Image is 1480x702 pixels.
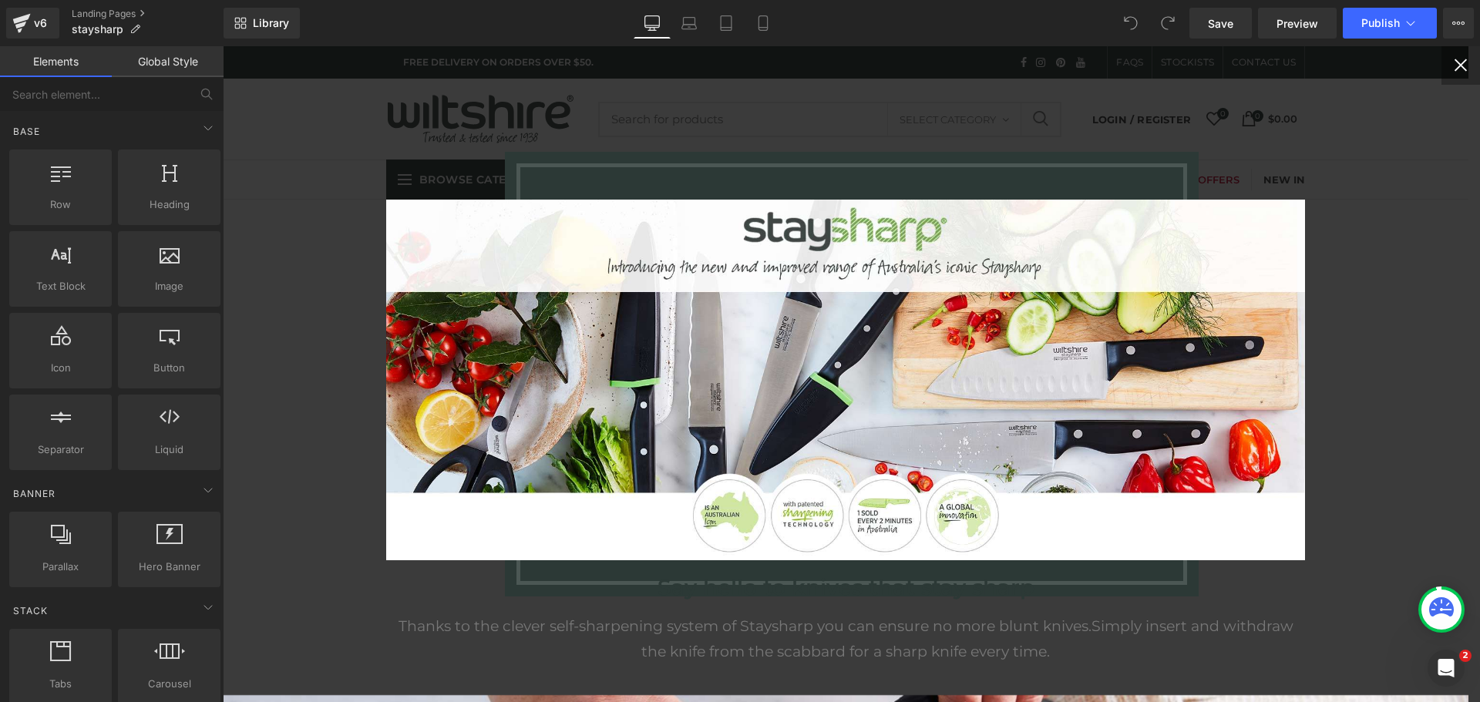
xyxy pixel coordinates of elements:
[14,196,107,213] span: Row
[163,526,1082,556] h1: Say hello to knives that stay sharp
[708,8,745,39] a: Tablet
[1361,17,1400,29] span: Publish
[112,46,224,77] a: Global Style
[14,676,107,692] span: Tabs
[1276,15,1318,32] span: Preview
[224,8,300,39] a: New Library
[123,559,216,575] span: Hero Banner
[123,676,216,692] span: Carousel
[745,8,782,39] a: Mobile
[1258,8,1337,39] a: Preview
[72,8,224,20] a: Landing Pages
[123,360,216,376] span: Button
[12,486,57,501] span: Banner
[14,442,107,458] span: Separator
[123,196,216,213] span: Heading
[14,559,107,575] span: Parallax
[253,16,289,30] span: Library
[1428,650,1465,687] iframe: Intercom live chat
[14,360,107,376] span: Icon
[1152,8,1183,39] button: Redo
[176,571,869,589] span: Thanks to the clever self-sharpening system of Staysharp you can ensure no more blunt knives.
[1459,650,1472,662] span: 2
[31,13,50,33] div: v6
[634,8,671,39] a: Desktop
[1115,8,1146,39] button: Undo
[14,278,107,294] span: Text Block
[72,23,123,35] span: staysharp
[1443,8,1474,39] button: More
[12,124,42,139] span: Base
[1343,8,1437,39] button: Publish
[671,8,708,39] a: Laptop
[6,8,59,39] a: v6
[1208,15,1233,32] span: Save
[12,603,49,618] span: Stack
[419,571,1071,613] span: Simply insert and withdraw the knife from the scabbard for a sharp knife every time.
[123,278,216,294] span: Image
[123,442,216,458] span: Liquid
